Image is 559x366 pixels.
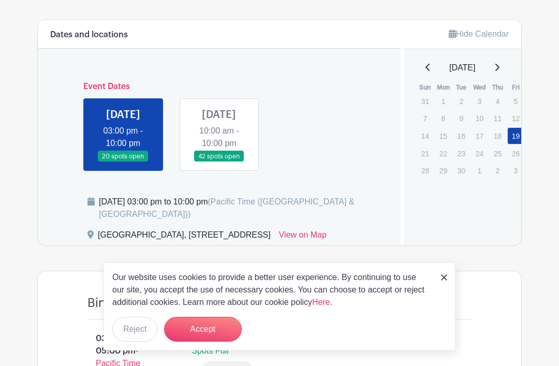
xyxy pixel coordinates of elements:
p: 12 [507,110,524,126]
p: 7 [417,110,434,126]
button: Reject [112,317,157,342]
p: 30 [453,163,470,179]
p: 21 [417,145,434,162]
p: 14 [417,128,434,144]
p: 8 [435,110,452,126]
th: Tue [452,82,470,93]
p: 18 [489,128,506,144]
p: 5 [507,93,524,109]
div: [GEOGRAPHIC_DATA], [STREET_ADDRESS] [98,229,271,245]
div: [DATE] 03:00 pm to 10:00 pm [99,196,388,221]
p: 4 [489,93,506,109]
p: 26 [507,145,524,162]
span: Spots Full [192,346,229,355]
a: View on Map [279,229,327,245]
p: 1 [471,163,488,179]
p: 3 [507,163,524,179]
p: 25 [489,145,506,162]
p: 1 [435,93,452,109]
th: Mon [434,82,452,93]
p: 28 [417,163,434,179]
button: Accept [164,317,242,342]
p: Our website uses cookies to provide a better user experience. By continuing to use our site, you ... [112,271,430,309]
img: close_button-5f87c8562297e5c2d7936805f587ecaba9071eb48480494691a3f1689db116b3.svg [441,274,447,281]
h6: Dates and locations [50,30,128,40]
a: Here [312,298,330,306]
p: 9 [453,110,470,126]
p: 2 [489,163,506,179]
p: 15 [435,128,452,144]
p: 22 [435,145,452,162]
th: Wed [470,82,489,93]
h6: Event Dates [75,82,363,92]
p: 11 [489,110,506,126]
th: Fri [507,82,525,93]
p: 10 [471,110,488,126]
p: 2 [453,93,470,109]
th: Thu [489,82,507,93]
p: 3 [471,93,488,109]
p: 29 [435,163,452,179]
a: 19 [507,127,524,144]
p: 24 [471,145,488,162]
p: 16 [453,128,470,144]
th: Sun [416,82,434,93]
span: (Pacific Time ([GEOGRAPHIC_DATA] & [GEOGRAPHIC_DATA])) [99,197,355,218]
p: 23 [453,145,470,162]
h4: Bingo Set Up [87,296,161,311]
a: Hide Calendar [449,30,509,38]
p: 17 [471,128,488,144]
p: 31 [417,93,434,109]
span: [DATE] [449,62,475,74]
